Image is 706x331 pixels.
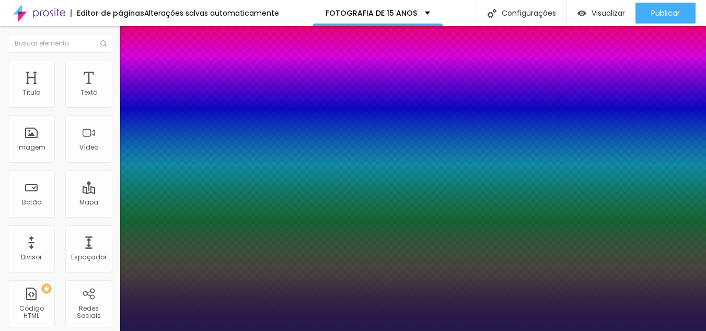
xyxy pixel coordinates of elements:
div: Botão [22,199,41,206]
div: Código HTML [10,305,52,320]
img: Icone [100,40,107,47]
div: Alterações salvas automaticamente [144,9,279,17]
div: Espaçador [71,254,107,261]
div: Texto [80,89,97,96]
div: Título [22,89,40,96]
input: Buscar elemento [8,34,112,53]
div: Mapa [79,199,98,206]
p: FOTOGRAFIA DE 15 ANOS [326,9,417,17]
div: Redes Sociais [68,305,109,320]
img: view-1.svg [577,9,586,18]
img: Icone [488,9,496,18]
div: Vídeo [79,144,98,151]
button: Publicar [635,3,696,24]
div: Divisor [21,254,42,261]
div: Imagem [17,144,45,151]
span: Visualizar [592,9,625,17]
span: Publicar [651,9,680,17]
div: Editor de páginas [71,9,144,17]
button: Visualizar [567,3,635,24]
